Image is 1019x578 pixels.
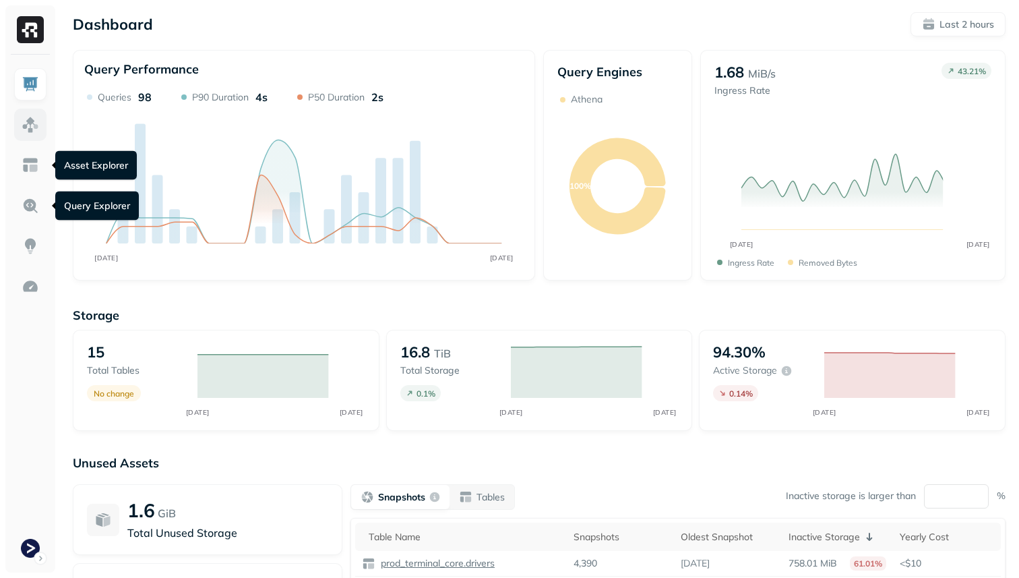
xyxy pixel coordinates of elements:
[910,12,1006,36] button: Last 2 hours
[17,16,44,43] img: Ryft
[900,557,994,570] p: <$10
[748,65,776,82] p: MiB/s
[73,308,1006,323] p: Storage
[22,278,39,295] img: Optimization
[94,388,134,399] p: No change
[98,91,131,104] p: Queries
[681,531,774,544] div: Oldest Snapshot
[997,490,1006,502] p: %
[434,345,451,362] p: TiB
[713,343,766,362] p: 94.30%
[571,93,603,106] p: Athena
[416,388,435,399] p: 0.1 %
[73,15,153,34] p: Dashboard
[87,343,104,362] p: 15
[476,491,505,504] p: Tables
[799,258,857,268] p: Removed bytes
[966,240,989,249] tspan: [DATE]
[574,531,667,544] div: Snapshots
[789,531,860,544] p: Inactive Storage
[22,197,39,214] img: Query Explorer
[138,90,152,104] p: 98
[728,258,774,268] p: Ingress Rate
[966,408,989,417] tspan: [DATE]
[369,531,560,544] div: Table Name
[557,64,678,80] p: Query Engines
[73,455,1006,471] p: Unused Assets
[574,557,597,570] p: 4,390
[192,91,249,104] p: P90 Duration
[378,491,425,504] p: Snapshots
[308,91,365,104] p: P50 Duration
[400,343,430,362] p: 16.8
[362,557,375,571] img: table
[186,408,210,417] tspan: [DATE]
[786,490,916,502] p: Inactive storage is larger than
[400,364,497,377] p: Total storage
[94,254,118,262] tspan: [DATE]
[84,61,199,77] p: Query Performance
[378,557,495,570] p: prod_terminal_core.drivers
[255,90,268,104] p: 4s
[22,116,39,134] img: Assets
[789,557,837,570] p: 758.01 MiB
[939,18,994,31] p: Last 2 hours
[569,181,591,191] text: 100%
[371,90,383,104] p: 2s
[714,63,744,82] p: 1.68
[729,240,753,249] tspan: [DATE]
[681,557,710,570] p: [DATE]
[127,498,155,522] p: 1.6
[55,192,139,221] div: Query Explorer
[653,408,677,417] tspan: [DATE]
[22,237,39,255] img: Insights
[490,254,514,262] tspan: [DATE]
[958,66,986,76] p: 43.21 %
[127,525,328,541] p: Total Unused Storage
[158,505,176,521] p: GiB
[21,539,40,558] img: Terminal
[22,156,39,174] img: Asset Explorer
[714,84,776,97] p: Ingress Rate
[900,531,994,544] div: Yearly Cost
[375,557,495,570] a: prod_terminal_core.drivers
[729,388,753,399] p: 0.14 %
[812,408,836,417] tspan: [DATE]
[87,364,184,377] p: Total tables
[499,408,523,417] tspan: [DATE]
[55,151,137,180] div: Asset Explorer
[850,556,886,571] p: 61.01%
[713,364,777,377] p: Active storage
[22,76,39,93] img: Dashboard
[340,408,363,417] tspan: [DATE]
